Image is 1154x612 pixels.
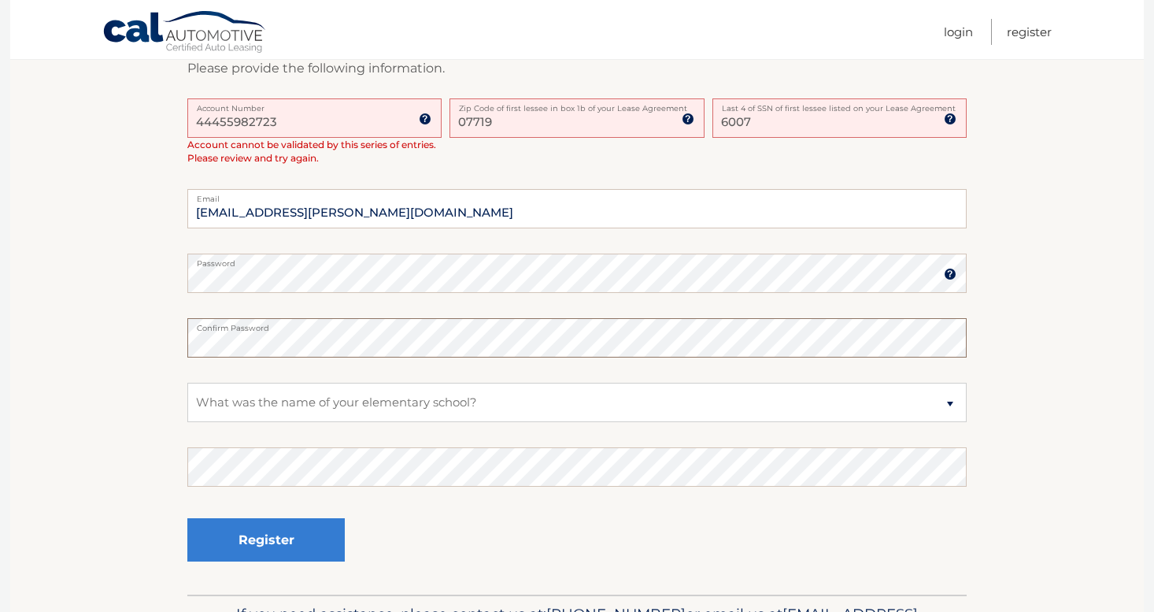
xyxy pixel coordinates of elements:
img: tooltip.svg [944,113,956,125]
input: Email [187,189,967,228]
label: Confirm Password [187,318,967,331]
button: Register [187,518,345,562]
label: Email [187,189,967,202]
img: tooltip.svg [419,113,431,125]
label: Zip Code of first lessee in box 1b of your Lease Agreement [449,98,704,111]
input: SSN or EIN (last 4 digits only) [712,98,967,138]
label: Account Number [187,98,442,111]
input: Zip Code [449,98,704,138]
img: tooltip.svg [682,113,694,125]
input: Account Number [187,98,442,138]
label: Last 4 of SSN of first lessee listed on your Lease Agreement [712,98,967,111]
a: Login [944,19,973,45]
label: Password [187,254,967,266]
a: Cal Automotive [102,10,268,56]
p: Please provide the following information. [187,57,967,80]
img: tooltip.svg [944,268,956,280]
a: Register [1007,19,1052,45]
span: Account cannot be validated by this series of entries. Please review and try again. [187,139,436,164]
